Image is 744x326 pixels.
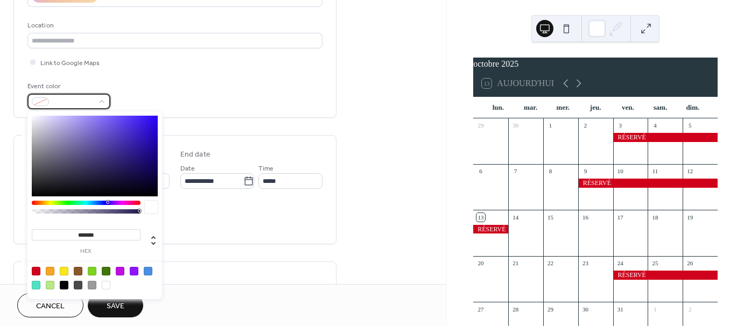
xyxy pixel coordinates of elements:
div: 31 [616,305,624,313]
div: 17 [616,213,624,221]
div: Location [27,20,320,31]
div: 29 [546,305,555,313]
div: 27 [476,305,485,313]
div: #8B572A [74,267,82,275]
div: 25 [651,259,659,267]
div: #50E3C2 [32,281,40,289]
div: 29 [476,122,485,130]
div: mer. [547,97,579,118]
div: 7 [511,167,520,175]
div: 26 [686,259,694,267]
div: 22 [546,259,555,267]
span: Cancel [36,301,65,312]
div: #4A90E2 [144,267,152,275]
div: 30 [581,305,589,313]
div: RÉSERVÉ [578,179,718,188]
div: 5 [686,122,694,130]
div: 16 [581,213,589,221]
div: 2 [581,122,589,130]
div: dim. [677,97,709,118]
div: mar. [514,97,546,118]
div: #9B9B9B [88,281,96,289]
div: 30 [511,122,520,130]
div: 23 [581,259,589,267]
span: Date [180,163,195,174]
div: 21 [511,259,520,267]
div: #FFFFFF [102,281,110,289]
div: 12 [686,167,694,175]
div: 1 [651,305,659,313]
div: #BD10E0 [116,267,124,275]
div: 19 [686,213,694,221]
span: Link to Google Maps [40,58,100,69]
div: 24 [616,259,624,267]
div: 9 [581,167,589,175]
div: #9013FE [130,267,138,275]
span: Save [107,301,124,312]
div: 15 [546,213,555,221]
div: sam. [644,97,676,118]
div: RÉSERVÉ [613,271,718,280]
div: 10 [616,167,624,175]
div: End date [180,149,210,160]
div: RÉSERVÉ [473,225,508,234]
div: lun. [482,97,514,118]
div: octobre 2025 [473,58,718,70]
label: hex [32,249,141,254]
div: Event color [27,81,108,92]
button: Save [88,293,143,317]
div: 8 [546,167,555,175]
div: 20 [476,259,485,267]
div: ven. [612,97,644,118]
div: #000000 [60,281,68,289]
div: 11 [651,167,659,175]
div: 3 [616,122,624,130]
div: RÉSERVÉ [613,133,718,142]
div: 2 [686,305,694,313]
div: 28 [511,305,520,313]
div: 18 [651,213,659,221]
div: #B8E986 [46,281,54,289]
div: #7ED321 [88,267,96,275]
div: #4A4A4A [74,281,82,289]
div: #F8E71C [60,267,68,275]
div: 13 [476,213,485,221]
span: Time [258,163,273,174]
div: #F5A623 [46,267,54,275]
div: 4 [651,122,659,130]
div: 6 [476,167,485,175]
button: Cancel [17,293,83,317]
div: 1 [546,122,555,130]
div: #417505 [102,267,110,275]
div: jeu. [579,97,612,118]
div: 14 [511,213,520,221]
div: #D0021B [32,267,40,275]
